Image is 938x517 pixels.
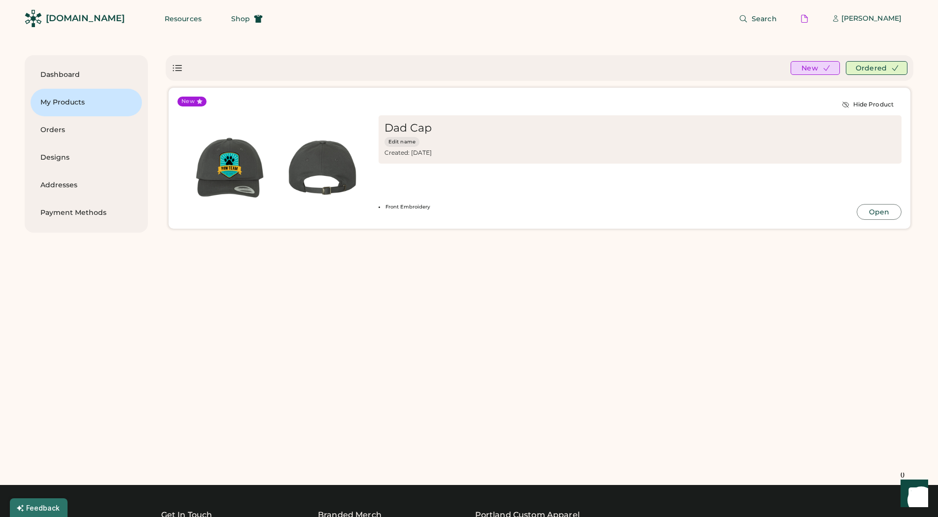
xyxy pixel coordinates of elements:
[46,12,125,25] div: [DOMAIN_NAME]
[384,137,419,147] button: Edit name
[40,125,132,135] div: Orders
[40,153,132,163] div: Designs
[857,204,902,220] button: Open
[172,62,183,74] div: Show list view
[841,14,902,24] div: [PERSON_NAME]
[834,97,902,112] button: Hide Product
[40,208,132,218] div: Payment Methods
[379,204,854,210] li: Front Embroidery
[40,70,132,80] div: Dashboard
[891,473,934,515] iframe: Front Chat
[183,121,276,214] img: generate-image
[727,9,789,29] button: Search
[384,121,434,135] div: Dad Cap
[752,15,777,22] span: Search
[846,61,907,75] button: Ordered
[791,61,840,75] button: New
[219,9,275,29] button: Shop
[40,98,132,107] div: My Products
[181,98,195,105] div: New
[25,10,42,27] img: Rendered Logo - Screens
[40,180,132,190] div: Addresses
[153,9,213,29] button: Resources
[231,15,250,22] span: Shop
[276,121,369,214] img: generate-image
[384,149,651,157] div: Created: [DATE]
